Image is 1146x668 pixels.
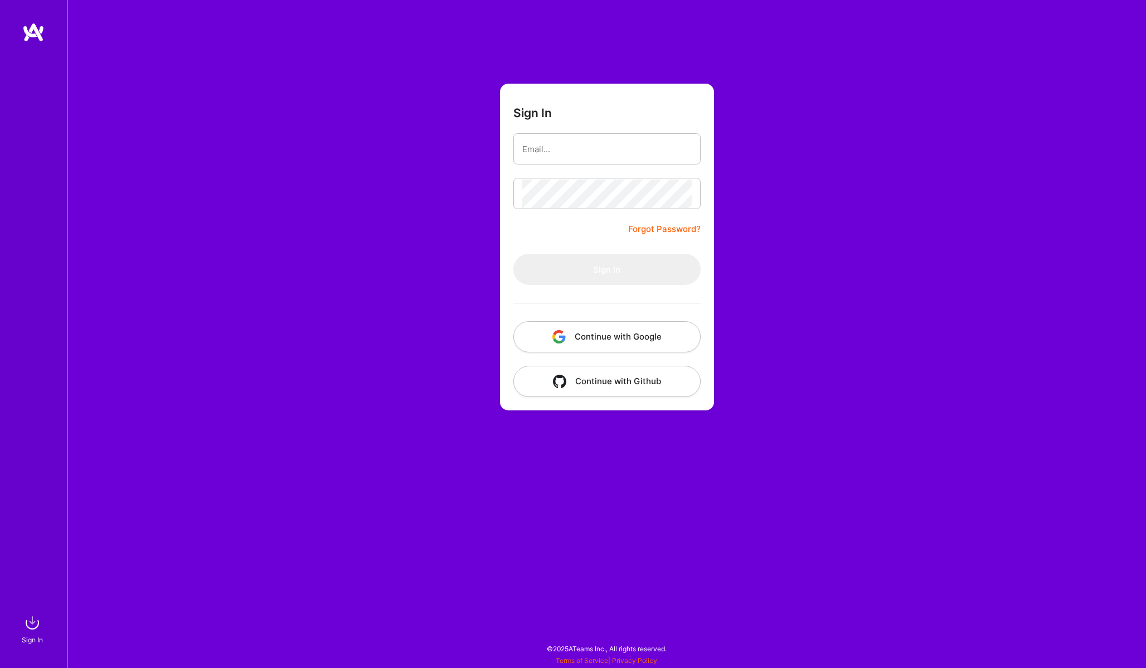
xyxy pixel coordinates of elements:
h3: Sign In [513,106,552,120]
button: Continue with Github [513,366,701,397]
div: Sign In [22,634,43,646]
img: icon [552,330,566,343]
img: icon [553,375,566,388]
button: Sign In [513,254,701,285]
input: Email... [522,135,692,163]
a: Terms of Service [556,656,608,665]
span: | [556,656,657,665]
a: sign inSign In [23,612,43,646]
img: logo [22,22,45,42]
div: © 2025 ATeams Inc., All rights reserved. [67,635,1146,662]
a: Forgot Password? [628,222,701,236]
a: Privacy Policy [612,656,657,665]
button: Continue with Google [513,321,701,352]
img: sign in [21,612,43,634]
